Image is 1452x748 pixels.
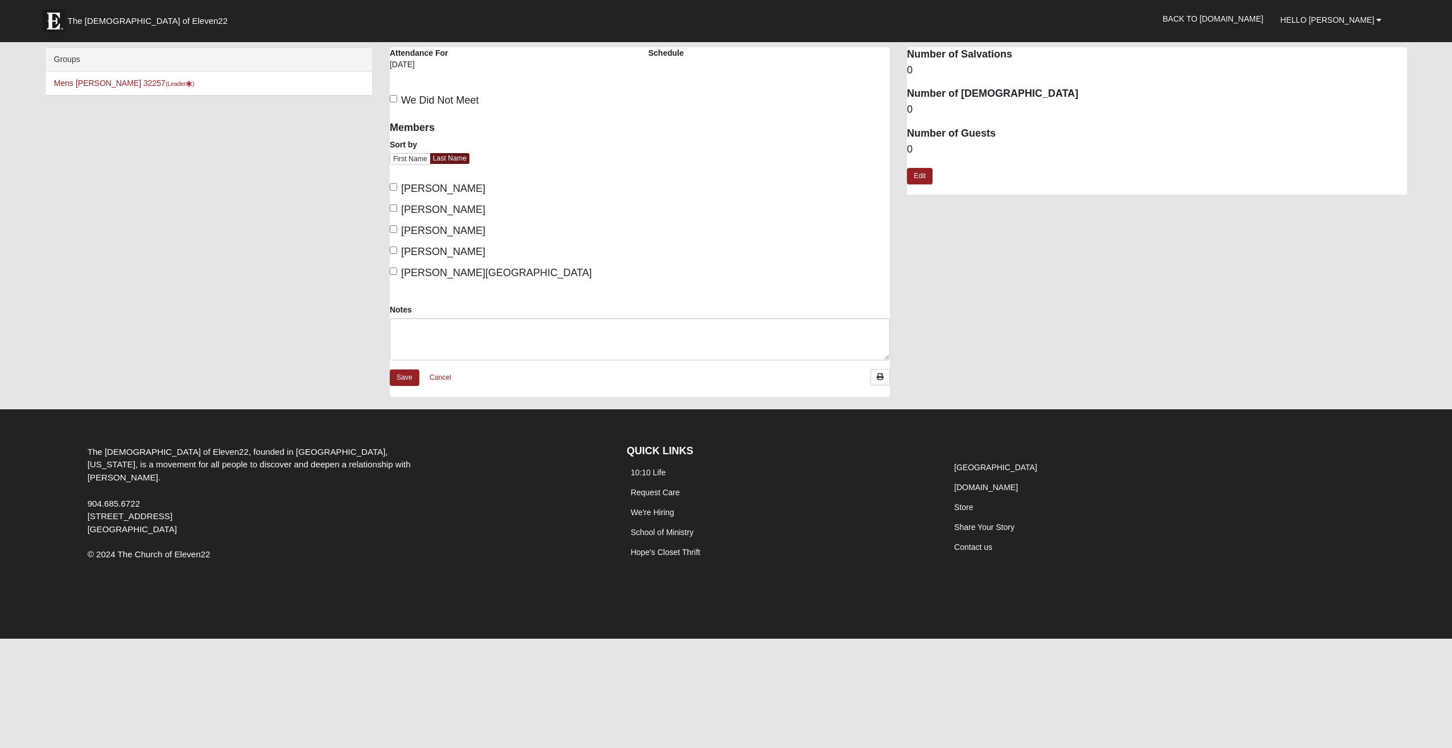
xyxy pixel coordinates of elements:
[907,87,1407,101] dt: Number of [DEMOGRAPHIC_DATA]
[422,369,459,387] a: Cancel
[401,246,485,257] span: [PERSON_NAME]
[1154,5,1272,33] a: Back to [DOMAIN_NAME]
[390,225,397,233] input: [PERSON_NAME]
[401,183,485,194] span: [PERSON_NAME]
[954,523,1014,532] a: Share Your Story
[68,15,228,27] span: The [DEMOGRAPHIC_DATA] of Eleven22
[79,446,439,536] div: The [DEMOGRAPHIC_DATA] of Eleven22, founded in [GEOGRAPHIC_DATA], [US_STATE], is a movement for a...
[54,79,195,88] a: Mens [PERSON_NAME] 32257(Leader)
[390,304,412,315] label: Notes
[430,153,469,164] a: Last Name
[1280,15,1374,24] span: Hello [PERSON_NAME]
[390,47,448,59] label: Attendance For
[954,463,1037,472] a: [GEOGRAPHIC_DATA]
[954,483,1018,492] a: [DOMAIN_NAME]
[871,369,890,385] a: Print Attendance Roster
[907,142,1407,157] dd: 0
[630,468,666,477] a: 10:10 Life
[954,542,992,552] a: Contact us
[390,268,397,275] input: [PERSON_NAME][GEOGRAPHIC_DATA]
[907,126,1407,141] dt: Number of Guests
[46,48,372,72] div: Groups
[1272,6,1390,34] a: Hello [PERSON_NAME]
[401,267,592,278] span: [PERSON_NAME][GEOGRAPHIC_DATA]
[390,369,419,386] a: Save
[390,153,431,165] a: First Name
[390,246,397,254] input: [PERSON_NAME]
[166,80,195,87] small: (Leader )
[648,47,683,59] label: Schedule
[954,503,973,512] a: Store
[88,549,211,559] span: © 2024 The Church of Eleven22
[907,102,1407,117] dd: 0
[36,4,264,32] a: The [DEMOGRAPHIC_DATA] of Eleven22
[630,508,674,517] a: We're Hiring
[390,122,632,134] h4: Members
[630,548,700,557] a: Hope's Closet Thrift
[390,204,397,212] input: [PERSON_NAME]
[42,10,65,32] img: Eleven22 logo
[390,95,397,102] input: We Did Not Meet
[390,183,397,191] input: [PERSON_NAME]
[401,204,485,215] span: [PERSON_NAME]
[390,59,502,78] div: [DATE]
[390,139,417,150] label: Sort by
[401,225,485,236] span: [PERSON_NAME]
[626,445,933,458] h4: QUICK LINKS
[630,488,679,497] a: Request Care
[907,47,1407,62] dt: Number of Salvations
[907,63,1407,78] dd: 0
[907,168,933,184] a: Edit
[88,524,177,534] span: [GEOGRAPHIC_DATA]
[401,94,479,106] span: We Did Not Meet
[630,528,693,537] a: School of Ministry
